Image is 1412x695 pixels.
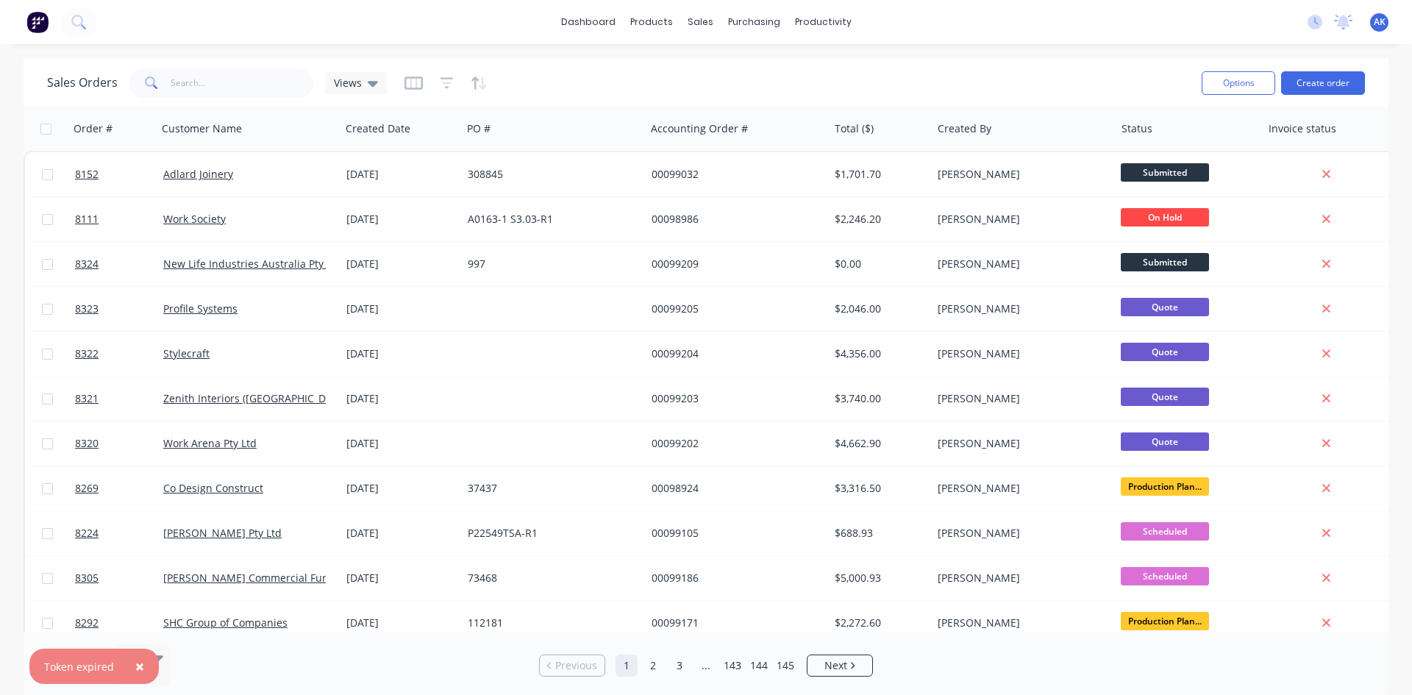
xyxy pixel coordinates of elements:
div: $688.93 [835,526,921,541]
a: Co Design Construct [163,481,263,495]
span: × [135,656,144,677]
div: [PERSON_NAME] [938,571,1101,585]
div: 00099203 [652,391,815,406]
div: 308845 [468,167,631,182]
a: Stylecraft [163,346,210,360]
span: Submitted [1121,163,1209,182]
div: Token expired [44,659,114,674]
a: 8305 [75,556,163,600]
a: 8324 [75,242,163,286]
div: Total ($) [835,121,874,136]
a: Previous page [540,658,605,673]
span: Next [824,658,847,673]
div: 00099032 [652,167,815,182]
a: SHC Group of Companies [163,616,288,630]
div: $5,000.93 [835,571,921,585]
div: 00099204 [652,346,815,361]
div: [DATE] [346,302,456,316]
span: Quote [1121,298,1209,316]
span: 8322 [75,346,99,361]
div: $2,272.60 [835,616,921,630]
div: $0.00 [835,257,921,271]
div: Created By [938,121,991,136]
ul: Pagination [533,655,879,677]
a: Profile Systems [163,302,238,316]
div: [DATE] [346,436,456,451]
div: Status [1122,121,1152,136]
div: [DATE] [346,571,456,585]
span: Submitted [1121,253,1209,271]
a: [PERSON_NAME] Pty Ltd [163,526,282,540]
a: Page 143 [721,655,744,677]
span: Views [334,75,362,90]
div: $4,356.00 [835,346,921,361]
a: Jump forward [695,655,717,677]
div: [PERSON_NAME] [938,346,1101,361]
a: 8322 [75,332,163,376]
div: 997 [468,257,631,271]
div: [DATE] [346,257,456,271]
div: [PERSON_NAME] [938,526,1101,541]
div: 73468 [468,571,631,585]
a: Adlard Joinery [163,167,233,181]
a: Page 145 [774,655,796,677]
div: A0163-1 S3.03-R1 [468,212,631,227]
div: P22549TSA-R1 [468,526,631,541]
div: productivity [788,11,859,33]
a: Work Arena Pty Ltd [163,436,257,450]
span: 8292 [75,616,99,630]
div: products [623,11,680,33]
div: $1,701.70 [835,167,921,182]
a: dashboard [554,11,623,33]
span: Quote [1121,432,1209,451]
div: 00098986 [652,212,815,227]
div: [PERSON_NAME] [938,481,1101,496]
div: 37437 [468,481,631,496]
div: [PERSON_NAME] [938,436,1101,451]
a: 8323 [75,287,163,331]
button: Close [121,649,159,684]
div: Accounting Order # [651,121,748,136]
span: AK [1374,15,1386,29]
div: [PERSON_NAME] [938,616,1101,630]
span: 8320 [75,436,99,451]
div: 00098924 [652,481,815,496]
div: [PERSON_NAME] [938,212,1101,227]
a: 8320 [75,421,163,466]
button: Options [1202,71,1275,95]
div: [DATE] [346,526,456,541]
div: [DATE] [346,346,456,361]
div: $3,316.50 [835,481,921,496]
div: [PERSON_NAME] [938,257,1101,271]
a: Page 1 is your current page [616,655,638,677]
div: 00099202 [652,436,815,451]
h1: Sales Orders [47,76,118,90]
div: [DATE] [346,481,456,496]
div: Order # [74,121,113,136]
a: [PERSON_NAME] Commercial Furniture [163,571,357,585]
input: Search... [171,68,314,98]
div: $4,662.90 [835,436,921,451]
a: Page 2 [642,655,664,677]
div: $2,046.00 [835,302,921,316]
span: 8152 [75,167,99,182]
div: 00099209 [652,257,815,271]
div: 00099186 [652,571,815,585]
div: [PERSON_NAME] [938,167,1101,182]
div: $2,246.20 [835,212,921,227]
div: [DATE] [346,391,456,406]
div: PO # [467,121,491,136]
a: Page 3 [668,655,691,677]
div: [DATE] [346,616,456,630]
span: Previous [555,658,597,673]
span: 8305 [75,571,99,585]
span: 8224 [75,526,99,541]
span: Scheduled [1121,522,1209,541]
div: 112181 [468,616,631,630]
span: 8111 [75,212,99,227]
div: Created Date [346,121,410,136]
span: Scheduled [1121,567,1209,585]
span: 8323 [75,302,99,316]
div: 00099205 [652,302,815,316]
span: 8269 [75,481,99,496]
